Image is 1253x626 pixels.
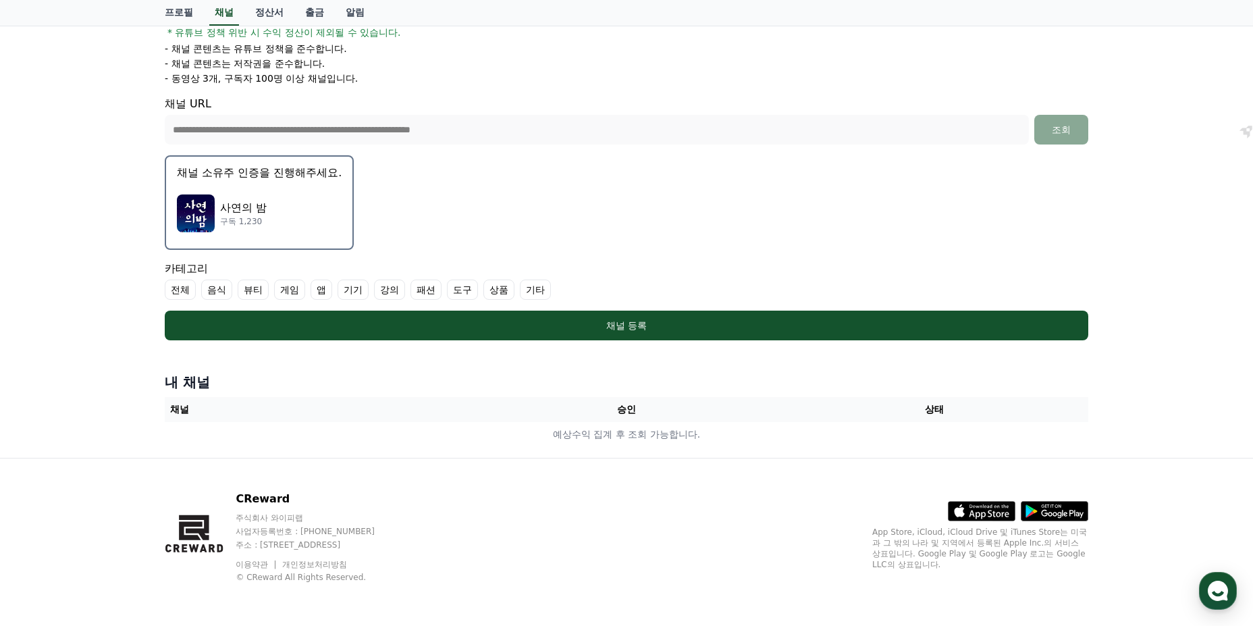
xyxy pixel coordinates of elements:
div: 채널 등록 [192,319,1061,332]
p: 구독 1,230 [220,216,267,227]
a: 대화 [89,428,174,462]
label: 뷰티 [238,280,269,300]
h4: 내 채널 [165,373,1088,392]
button: 채널 소유주 인증을 진행해주세요. 사연의 밤 사연의 밤 구독 1,230 [165,155,354,250]
label: 음식 [201,280,232,300]
label: 상품 [483,280,514,300]
label: 기타 [520,280,551,300]
span: 설정 [209,448,225,459]
div: 채널 URL [165,96,1088,145]
p: CReward [236,491,400,507]
th: 승인 [473,397,780,422]
th: 상태 [780,397,1088,422]
label: 도구 [447,280,478,300]
label: 전체 [165,280,196,300]
a: 홈 [4,428,89,462]
p: 주식회사 와이피랩 [236,513,400,523]
label: 패션 [410,280,442,300]
p: - 채널 콘텐츠는 유튜브 정책을 준수합니다. [165,42,347,55]
p: - 채널 콘텐츠는 저작권을 준수합니다. [165,57,325,70]
div: 카테고리 [165,261,1088,300]
img: 사연의 밤 [177,194,215,232]
label: 게임 [274,280,305,300]
td: 예상수익 집계 후 조회 가능합니다. [165,422,1088,447]
button: 조회 [1034,115,1088,145]
p: 사연의 밤 [220,200,267,216]
p: 사업자등록번호 : [PHONE_NUMBER] [236,526,400,537]
a: 개인정보처리방침 [282,560,347,569]
span: 대화 [124,449,140,460]
label: 앱 [311,280,332,300]
a: 이용약관 [236,560,278,569]
p: 주소 : [STREET_ADDRESS] [236,540,400,550]
a: 설정 [174,428,259,462]
span: * 유튜브 정책 위반 시 수익 정산이 제외될 수 있습니다. [167,26,401,39]
p: - 동영상 3개, 구독자 100명 이상 채널입니다. [165,72,358,85]
button: 채널 등록 [165,311,1088,340]
th: 채널 [165,397,473,422]
div: 조회 [1040,123,1083,136]
p: © CReward All Rights Reserved. [236,572,400,583]
p: App Store, iCloud, iCloud Drive 및 iTunes Store는 미국과 그 밖의 나라 및 지역에서 등록된 Apple Inc.의 서비스 상표입니다. Goo... [872,527,1088,570]
span: 홈 [43,448,51,459]
label: 기기 [338,280,369,300]
label: 강의 [374,280,405,300]
p: 채널 소유주 인증을 진행해주세요. [177,165,342,181]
